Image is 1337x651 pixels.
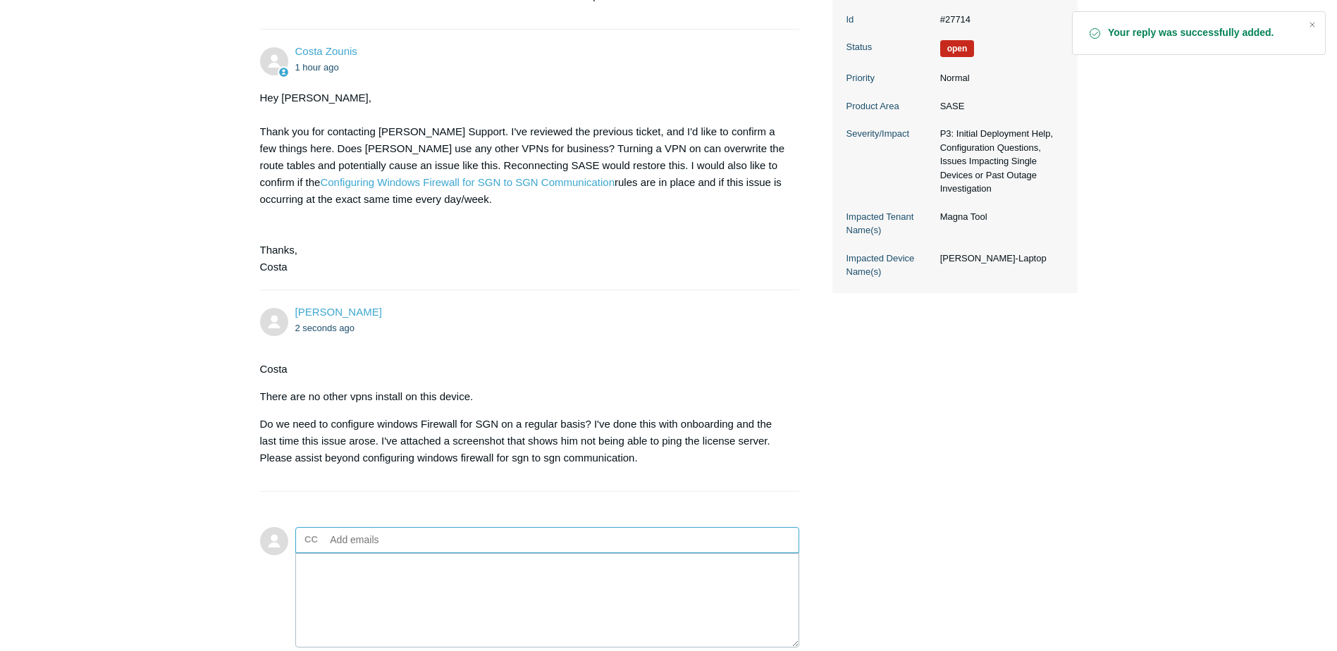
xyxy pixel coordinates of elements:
[846,99,933,113] dt: Product Area
[940,40,975,57] span: We are working on a response for you
[295,553,800,648] textarea: Add your reply
[295,62,339,73] time: 08/27/2025, 09:31
[846,40,933,54] dt: Status
[933,127,1064,196] dd: P3: Initial Deployment Help, Configuration Questions, Issues Impacting Single Devices or Past Out...
[260,361,786,378] p: Costa
[325,529,476,550] input: Add emails
[846,13,933,27] dt: Id
[933,99,1064,113] dd: SASE
[846,252,933,279] dt: Impacted Device Name(s)
[295,45,357,57] a: Costa Zounis
[260,416,786,466] p: Do we need to configure windows Firewall for SGN on a regular basis? I've done this with onboardi...
[295,323,355,333] time: 08/27/2025, 11:13
[320,176,615,188] a: Configuring Windows Firewall for SGN to SGN Communication
[1302,15,1322,35] div: Close
[260,89,786,275] div: Hey [PERSON_NAME], Thank you for contacting [PERSON_NAME] Support. I've reviewed the previous tic...
[846,127,933,141] dt: Severity/Impact
[933,252,1064,266] dd: [PERSON_NAME]-Laptop
[295,306,382,318] span: Victor Villanueva
[846,210,933,237] dt: Impacted Tenant Name(s)
[260,388,786,405] p: There are no other vpns install on this device.
[933,13,1064,27] dd: #27714
[1108,26,1297,40] strong: Your reply was successfully added.
[295,306,382,318] a: [PERSON_NAME]
[304,529,318,550] label: CC
[846,71,933,85] dt: Priority
[933,71,1064,85] dd: Normal
[933,210,1064,224] dd: Magna Tool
